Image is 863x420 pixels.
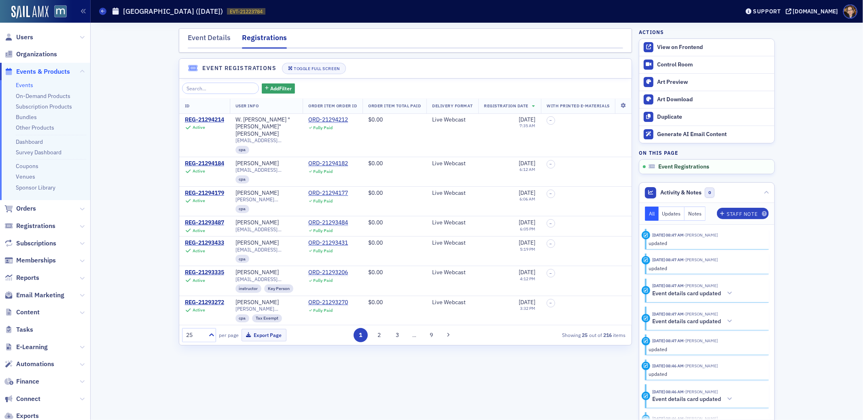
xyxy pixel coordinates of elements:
[519,116,535,123] span: [DATE]
[649,264,763,272] div: updated
[16,124,54,131] a: Other Products
[16,360,54,369] span: Automations
[235,103,259,109] span: User Info
[308,299,348,306] div: ORD-21293270
[16,273,39,282] span: Reports
[550,118,552,123] span: –
[313,125,333,130] div: Fully Paid
[432,190,473,197] div: Live Webcast
[16,377,39,386] span: Finance
[581,331,589,339] strong: 25
[657,79,770,86] div: Art Preview
[727,212,758,216] div: Staff Note
[235,190,279,197] div: [PERSON_NAME]
[16,138,43,145] a: Dashboard
[684,338,718,343] span: Dee Sullivan
[519,219,535,226] span: [DATE]
[653,396,721,403] h5: Event details card updated
[308,116,348,124] div: ORD-21294212
[483,331,626,339] div: Showing out of items
[432,116,473,124] div: Live Webcast
[219,331,239,339] label: per page
[519,239,535,246] span: [DATE]
[639,149,775,156] h4: On this page
[185,190,224,197] div: REG-21294179
[262,83,295,94] button: AddFilter
[193,168,205,174] div: Active
[786,9,841,14] button: [DOMAIN_NAME]
[368,103,421,109] span: Order Item Total Paid
[659,207,685,221] button: Updates
[16,33,33,42] span: Users
[16,149,61,156] a: Survey Dashboard
[639,108,774,126] button: Duplicate
[313,198,333,204] div: Fully Paid
[602,331,613,339] strong: 216
[368,269,383,276] span: $0.00
[649,239,763,247] div: updated
[11,6,49,19] img: SailAMX
[432,160,473,167] div: Live Webcast
[308,219,348,226] a: ORD-21293484
[684,363,718,369] span: Dee Sullivan
[313,308,333,313] div: Fully Paid
[235,239,279,247] a: [PERSON_NAME]
[639,126,774,143] button: Generate AI Email Content
[4,377,39,386] a: Finance
[16,184,55,191] a: Sponsor Library
[185,160,224,167] a: REG-21294184
[550,162,552,166] span: –
[294,66,339,71] div: Toggle Full Screen
[642,286,650,294] div: Activity
[4,360,54,369] a: Automations
[753,8,781,15] div: Support
[282,63,346,74] button: Toggle Full Screen
[4,239,56,248] a: Subscriptions
[185,239,224,247] a: REG-21293433
[16,239,56,248] span: Subscriptions
[185,269,224,276] a: REG-21293335
[547,103,610,109] span: With Printed E-Materials
[16,173,35,180] a: Venues
[519,160,535,167] span: [DATE]
[653,389,684,394] time: 8/25/2025 08:46 AM
[4,291,64,300] a: Email Marketing
[313,278,333,283] div: Fully Paid
[235,137,297,143] span: [EMAIL_ADDRESS][DOMAIN_NAME]
[235,160,279,167] div: [PERSON_NAME]
[16,325,33,334] span: Tasks
[308,269,348,276] div: ORD-21293206
[519,196,535,202] time: 6:06 AM
[684,311,718,317] span: Dee Sullivan
[193,125,205,130] div: Active
[235,306,297,312] span: [PERSON_NAME][EMAIL_ADDRESS][DOMAIN_NAME]
[705,188,715,198] span: 0
[4,33,33,42] a: Users
[185,103,190,109] span: ID
[16,308,40,317] span: Content
[653,283,684,288] time: 8/25/2025 08:47 AM
[16,204,36,213] span: Orders
[252,314,282,322] div: Tax Exempt
[657,61,770,68] div: Control Room
[235,299,279,306] div: [PERSON_NAME]
[186,331,204,339] div: 25
[193,228,205,233] div: Active
[639,73,774,91] a: Art Preview
[520,226,535,232] time: 6:05 PM
[16,291,64,300] span: Email Marketing
[653,317,736,326] button: Event details card updated
[354,328,368,342] button: 1
[242,32,287,49] div: Registrations
[4,256,56,265] a: Memberships
[313,228,333,233] div: Fully Paid
[185,299,224,306] div: REG-21293272
[235,196,297,203] span: [PERSON_NAME][EMAIL_ADDRESS][DOMAIN_NAME]
[16,113,37,121] a: Bundles
[49,5,67,19] a: View Homepage
[235,255,250,263] div: cpa
[484,103,528,109] span: Registration Date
